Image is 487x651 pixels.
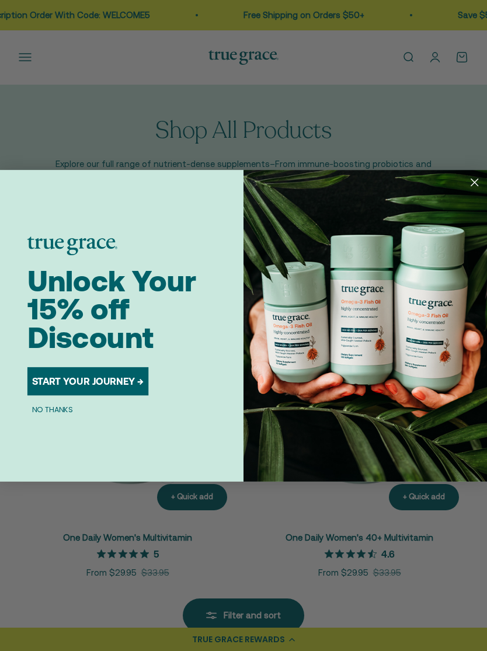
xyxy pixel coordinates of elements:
button: START YOUR JOURNEY → [27,367,149,395]
img: logo placeholder [27,236,117,255]
span: Unlock Your 15% off Discount [27,264,196,354]
button: Close dialog [466,173,483,190]
button: NO THANKS [27,403,78,415]
img: 098727d5-50f8-4f9b-9554-844bb8da1403.jpeg [243,170,487,482]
